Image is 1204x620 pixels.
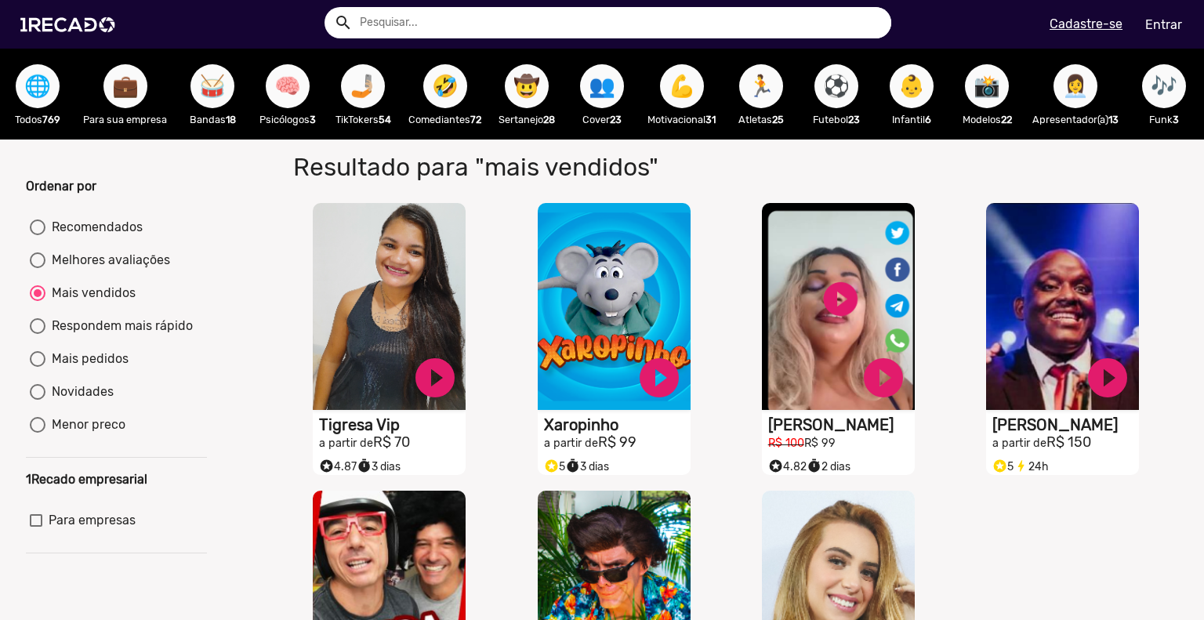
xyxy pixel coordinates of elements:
small: stars [768,459,783,473]
small: a partir de [319,437,373,450]
p: Funk [1134,112,1194,127]
span: 5 [544,460,565,473]
a: Entrar [1135,11,1192,38]
p: Comediantes [408,112,481,127]
button: 🏃 [739,64,783,108]
b: 3 [1173,114,1179,125]
p: Atletas [731,112,791,127]
span: 🌐 [24,64,51,108]
a: play_circle_filled [1084,354,1131,401]
small: timer [565,459,580,473]
small: stars [319,459,334,473]
small: bolt [1014,459,1028,473]
div: Respondem mais rápido [45,317,193,335]
video: S1RECADO vídeos dedicados para fãs e empresas [986,203,1139,410]
div: Mais vendidos [45,284,136,303]
small: a partir de [992,437,1046,450]
span: 5 [992,460,1014,473]
span: 3 dias [357,460,401,473]
button: Example home icon [328,8,356,35]
mat-icon: Example home icon [334,13,353,32]
p: Infantil [882,112,941,127]
small: timer [357,459,372,473]
small: stars [992,459,1007,473]
button: 💪 [660,64,704,108]
b: 31 [705,114,716,125]
span: 4.82 [768,460,807,473]
video: S1RECADO vídeos dedicados para fãs e empresas [762,203,915,410]
span: Para empresas [49,511,136,530]
i: Selo super talento [544,455,559,473]
span: 👶 [898,64,925,108]
b: 23 [610,114,622,125]
b: 72 [470,114,481,125]
p: Futebol [807,112,866,127]
span: 💪 [669,64,695,108]
span: 3 dias [565,460,609,473]
b: 18 [226,114,236,125]
div: Melhores avaliações [45,251,170,270]
div: Menor preco [45,415,125,434]
span: 💼 [112,64,139,108]
button: 🤳🏼 [341,64,385,108]
h1: Tigresa Vip [319,415,466,434]
button: 👶 [890,64,934,108]
span: 🤳🏼 [350,64,376,108]
b: 54 [379,114,391,125]
b: 22 [1001,114,1012,125]
b: Ordenar por [26,179,96,194]
p: Todos [8,112,67,127]
b: 28 [543,114,555,125]
button: 👩‍💼 [1053,64,1097,108]
b: 769 [42,114,60,125]
h1: Xaropinho [544,415,691,434]
div: Recomendados [45,218,143,237]
a: play_circle_filled [412,354,459,401]
button: 🤠 [505,64,549,108]
button: ⚽ [814,64,858,108]
p: Apresentador(a) [1032,112,1119,127]
h2: R$ 70 [319,434,466,451]
span: 2 dias [807,460,850,473]
b: 1Recado empresarial [26,472,147,487]
span: 24h [1014,460,1049,473]
p: Sertanejo [497,112,557,127]
div: Mais pedidos [45,350,129,368]
i: Selo super talento [768,455,783,473]
a: play_circle_filled [636,354,683,401]
h1: Resultado para "mais vendidos" [281,152,872,182]
span: 📸 [974,64,1000,108]
u: Cadastre-se [1050,16,1122,31]
b: 25 [772,114,784,125]
button: 📸 [965,64,1009,108]
small: R$ 99 [804,437,836,450]
span: 👥 [589,64,615,108]
i: Selo super talento [992,455,1007,473]
i: timer [565,455,580,473]
span: 🎶 [1151,64,1177,108]
b: 23 [848,114,860,125]
small: timer [807,459,821,473]
i: timer [357,455,372,473]
button: 👥 [580,64,624,108]
h2: R$ 99 [544,434,691,451]
span: ⚽ [823,64,850,108]
p: Modelos [957,112,1017,127]
h2: R$ 150 [992,434,1139,451]
div: Novidades [45,383,114,401]
video: S1RECADO vídeos dedicados para fãs e empresas [538,203,691,410]
span: 🤣 [432,64,459,108]
button: 🌐 [16,64,60,108]
span: 🤠 [513,64,540,108]
b: 3 [310,114,316,125]
span: 🏃 [748,64,774,108]
small: stars [544,459,559,473]
h1: [PERSON_NAME] [992,415,1139,434]
h1: [PERSON_NAME] [768,415,915,434]
button: 💼 [103,64,147,108]
p: TikTokers [333,112,393,127]
p: Motivacional [647,112,716,127]
span: 🧠 [274,64,301,108]
p: Psicólogos [258,112,317,127]
small: R$ 100 [768,437,804,450]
